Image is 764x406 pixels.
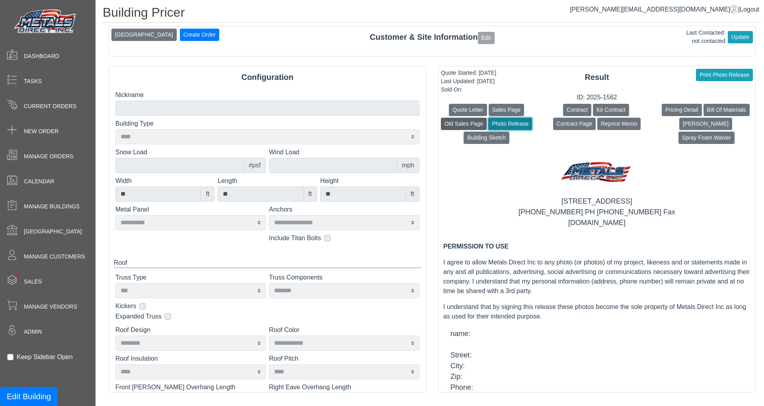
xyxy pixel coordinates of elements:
[201,186,214,202] div: ft
[443,189,750,235] div: [STREET_ADDRESS] [PHONE_NUMBER] PH [PHONE_NUMBER] Fax [DOMAIN_NAME]
[24,253,85,261] span: Manage Customers
[17,352,73,362] label: Keep Sidebar Open
[488,118,532,130] button: Photo Release
[303,186,317,202] div: ft
[443,258,750,296] div: I agree to allow Metals Direct Inc to any photo (or photos) of my project, likeness and or statem...
[115,148,266,157] label: Snow Load
[115,119,419,128] label: Building Type
[704,104,750,116] button: Bill Of Materials
[269,148,419,157] label: Wind Load
[24,77,42,85] span: Tasks
[597,118,641,130] button: Reprice Memo
[115,312,162,321] label: Expanded Truss
[269,383,419,392] label: Right Eave Overhang Length
[441,118,487,130] button: Old Sales Page
[115,205,266,214] label: Metal Panel
[696,69,753,81] button: Print Photo Release
[24,152,73,161] span: Manage Orders
[563,104,591,116] button: Contract
[464,132,509,144] button: Building Sketch
[24,227,82,236] span: [GEOGRAPHIC_DATA]
[570,6,738,13] a: [PERSON_NAME][EMAIL_ADDRESS][DOMAIN_NAME]
[24,102,76,111] span: Current Orders
[443,242,750,251] div: Permission to use
[109,71,426,83] div: Configuration
[686,29,725,45] div: Last Contacted: not contacted
[111,29,177,41] button: [GEOGRAPHIC_DATA]
[115,325,266,335] label: Roof Design
[24,177,54,186] span: Calendar
[439,93,755,102] div: ID: 2025-1562
[570,5,759,14] div: |
[441,69,496,77] div: Quote Started: [DATE]
[553,118,596,130] button: Contract Page
[269,354,419,363] label: Roof Pitch
[439,71,755,83] div: Result
[115,354,266,363] label: Roof Insulation
[218,176,317,186] label: Length
[115,383,266,392] label: Front [PERSON_NAME] Overhang Length
[24,202,80,211] span: Manage Buildings
[269,273,419,282] label: Truss Components
[24,52,59,60] span: Dashboard
[443,321,750,400] div: name: Street: City: Zip: Phone:
[449,104,487,116] button: Quote Letter
[728,31,753,43] button: Update
[12,7,80,37] img: Metals Direct Inc Logo
[109,31,755,44] div: Customer & Site Information
[593,104,629,116] button: Kit Contract
[269,325,419,335] label: Roof Color
[114,258,421,268] div: Roof
[441,77,496,85] div: Last Updated: [DATE]
[441,85,496,94] div: Sold On:
[320,176,419,186] label: Height
[269,205,419,214] label: Anchors
[679,118,732,130] button: [PERSON_NAME]
[8,262,28,288] span: •
[24,303,77,311] span: Manage Vendors
[24,127,58,136] span: New Order
[678,132,735,144] button: Spray Foam Waiver
[115,273,266,282] label: Truss Type
[269,233,321,243] label: Include Titan Bolts
[662,104,702,116] button: Pricing Detail
[397,158,419,173] div: mph
[115,176,214,186] label: Width
[489,104,524,116] button: Sales Page
[740,6,759,13] span: Logout
[115,90,419,100] label: Nickname
[115,301,136,311] label: Kickers
[180,29,220,41] button: Create Order
[103,5,762,23] h1: Building Pricer
[24,278,42,286] span: Sales
[478,32,495,44] button: Edit
[24,328,42,336] span: Admin
[443,302,750,321] div: I understand that by signing this release these photos become the sole property of Metals Direct ...
[405,186,419,202] div: ft
[244,158,266,173] div: #psf
[558,158,636,189] img: MD logo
